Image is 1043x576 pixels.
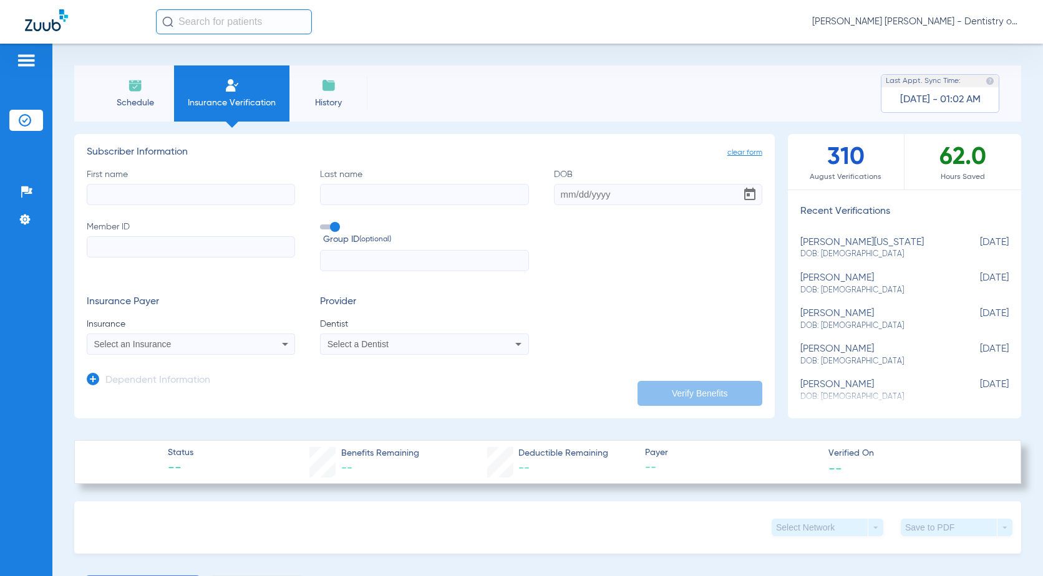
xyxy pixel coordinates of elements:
input: Last name [320,184,528,205]
span: -- [828,461,842,474]
span: [DATE] [946,237,1009,260]
img: Manual Insurance Verification [225,78,240,93]
div: [PERSON_NAME] [800,308,946,331]
h3: Recent Verifications [788,206,1021,218]
span: Hours Saved [905,171,1021,183]
span: Deductible Remaining [518,447,608,460]
span: Status [168,446,193,459]
span: DOB: [DEMOGRAPHIC_DATA] [800,285,946,296]
label: Member ID [87,221,295,272]
span: Dentist [320,318,528,330]
span: Benefits Remaining [341,447,419,460]
span: -- [518,463,530,474]
span: Insurance Verification [183,97,280,109]
span: -- [168,460,193,478]
div: 62.0 [905,134,1021,190]
button: Verify Benefits [638,381,762,406]
img: Search Icon [162,16,173,27]
span: Select a Dentist [327,339,389,349]
div: [PERSON_NAME] [800,343,946,367]
span: Select an Insurance [94,339,172,349]
span: August Verifications [788,171,904,183]
span: -- [341,463,352,474]
h3: Insurance Payer [87,296,295,309]
span: [DATE] [946,379,1009,402]
h3: Provider [320,296,528,309]
img: last sync help info [986,77,994,85]
span: [DATE] [946,308,1009,331]
button: Open calendar [737,182,762,207]
span: [DATE] - 01:02 AM [900,94,981,106]
div: [PERSON_NAME] [800,272,946,295]
span: [DATE] [946,343,1009,367]
div: [PERSON_NAME] [800,379,946,402]
input: Member ID [87,236,295,257]
span: Group ID [323,233,528,246]
input: First name [87,184,295,205]
span: Insurance [87,318,295,330]
span: DOB: [DEMOGRAPHIC_DATA] [800,320,946,332]
span: History [299,97,358,109]
img: hamburger-icon [16,53,36,68]
span: Last Appt. Sync Time: [886,75,961,87]
span: [DATE] [946,272,1009,295]
span: Payer [645,446,818,459]
span: Schedule [105,97,165,109]
img: Schedule [128,78,143,93]
span: DOB: [DEMOGRAPHIC_DATA] [800,249,946,260]
label: Last name [320,168,528,205]
span: DOB: [DEMOGRAPHIC_DATA] [800,356,946,367]
span: Verified On [828,447,1001,460]
span: -- [645,460,818,476]
h3: Subscriber Information [87,146,762,159]
img: Zuub Logo [25,9,68,31]
span: clear form [727,146,762,159]
img: History [321,78,336,93]
small: (optional) [359,233,391,246]
div: 310 [788,134,905,190]
label: DOB [554,168,762,205]
input: Search for patients [156,9,312,34]
div: [PERSON_NAME][US_STATE] [800,237,946,260]
input: DOBOpen calendar [554,184,762,205]
h3: Dependent Information [105,375,210,387]
span: [PERSON_NAME] [PERSON_NAME] - Dentistry of [GEOGRAPHIC_DATA] [812,16,1018,28]
label: First name [87,168,295,205]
